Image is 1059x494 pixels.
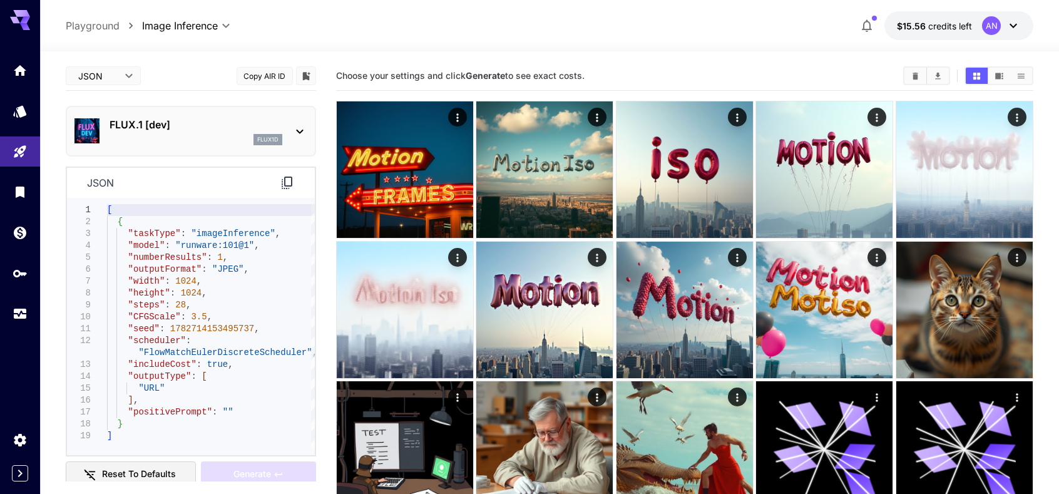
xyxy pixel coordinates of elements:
img: 2Q== [616,101,753,238]
button: Copy AIR ID [237,67,293,85]
span: : [170,288,175,298]
span: : [202,264,207,274]
span: "height" [128,288,170,298]
span: 1024 [175,276,197,286]
img: Z [896,101,1033,238]
div: 17 [67,406,91,418]
span: : [180,229,185,239]
span: Image Inference [142,18,218,33]
span: , [223,252,228,262]
span: "includeCost" [128,359,196,369]
div: Expand sidebar [12,465,28,481]
span: 1 [217,252,222,262]
div: 1 [67,204,91,216]
div: 13 [67,359,91,371]
button: Show images in video view [988,68,1010,84]
span: , [186,300,191,310]
span: : [207,252,212,262]
span: 28 [175,300,186,310]
span: 1782714153495737 [170,324,254,334]
span: , [243,264,248,274]
div: 2 [67,216,91,228]
div: AN [982,16,1001,35]
div: Actions [588,248,607,267]
button: Show images in grid view [966,68,988,84]
span: "" [223,407,233,417]
span: [ [202,371,207,381]
button: Add to library [300,68,312,83]
span: "model" [128,240,165,250]
div: Actions [1008,388,1026,406]
div: FLUX.1 [dev]flux1d [74,112,307,150]
div: 3 [67,228,91,240]
img: Z [476,101,613,238]
div: Actions [448,108,467,126]
button: Show images in list view [1010,68,1032,84]
div: Models [13,103,28,119]
div: Usage [13,306,28,322]
span: "seed" [128,324,159,334]
span: [ [107,205,112,215]
span: : [160,324,165,334]
span: , [228,359,233,369]
span: "JPEG" [212,264,243,274]
b: Generate [466,70,505,81]
p: flux1d [257,135,279,144]
div: 8 [67,287,91,299]
div: Actions [728,248,747,267]
div: Actions [868,388,887,406]
p: FLUX.1 [dev] [110,117,282,132]
div: Clear ImagesDownload All [903,66,950,85]
p: json [87,175,114,190]
img: 9k= [896,242,1033,378]
img: 9k= [337,242,473,378]
div: 7 [67,275,91,287]
span: "outputType" [128,371,191,381]
div: Actions [868,248,887,267]
span: "numberResults" [128,252,207,262]
span: : [165,300,170,310]
span: : [191,371,196,381]
div: Actions [448,248,467,267]
span: } [118,419,123,429]
div: Actions [728,108,747,126]
span: 3.5 [191,312,207,322]
div: Library [13,184,28,200]
span: : [197,359,202,369]
span: "URL" [138,383,165,393]
div: 12 [67,335,91,347]
div: $15.56403 [897,19,972,33]
div: 11 [67,323,91,335]
div: 10 [67,311,91,323]
button: Clear Images [904,68,926,84]
button: Reset to defaults [66,461,196,487]
span: , [133,395,138,405]
a: Playground [66,18,120,33]
span: "imageInference" [191,229,275,239]
div: Actions [448,388,467,406]
span: JSON [78,69,117,83]
div: Playground [13,144,28,160]
nav: breadcrumb [66,18,142,33]
span: 1024 [180,288,202,298]
img: Z [616,242,753,378]
button: $15.56403AN [884,11,1033,40]
div: Show images in grid viewShow images in video viewShow images in list view [964,66,1033,85]
img: 9k= [756,242,893,378]
span: ] [107,431,112,441]
span: , [254,240,259,250]
div: 19 [67,430,91,442]
span: "outputFormat" [128,264,202,274]
span: "positivePrompt" [128,407,212,417]
div: Actions [728,388,747,406]
span: : [165,276,170,286]
span: credits left [928,21,972,31]
img: Z [476,242,613,378]
span: : [212,407,217,417]
span: { [118,217,123,227]
span: "runware:101@1" [175,240,254,250]
span: "scheduler" [128,336,185,346]
img: Z [756,101,893,238]
div: Home [13,63,28,78]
